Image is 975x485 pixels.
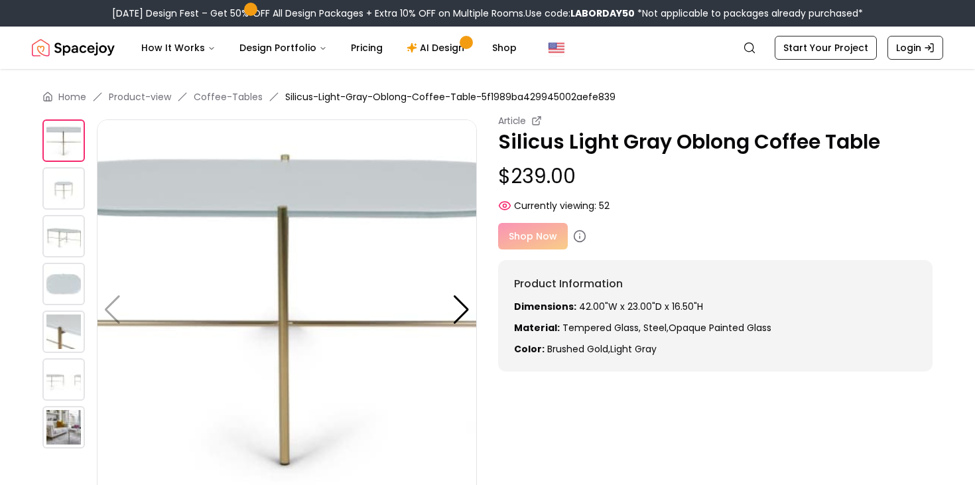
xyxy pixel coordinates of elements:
a: Coffee-Tables [194,90,263,104]
img: https://storage.googleapis.com/spacejoy-main/assets/5f1989ba429945002aefe839/product_5_pl3kf49325cg [42,358,85,401]
a: Pricing [340,35,393,61]
a: Shop [482,35,527,61]
img: https://storage.googleapis.com/spacejoy-main/assets/5f1989ba429945002aefe839/product_3_a57ip4h0lmf [42,263,85,305]
button: How It Works [131,35,226,61]
img: https://storage.googleapis.com/spacejoy-main/assets/5f1989ba429945002aefe839/product_1_md30g90f1kbf [42,167,85,210]
button: Design Portfolio [229,35,338,61]
span: Silicus-Light-Gray-Oblong-Coffee-Table-5f1989ba429945002aefe839 [285,90,616,104]
img: https://storage.googleapis.com/spacejoy-main/assets/5f1989ba429945002aefe839/product_6_2kfpn187bkpl [42,406,85,449]
p: Silicus Light Gray Oblong Coffee Table [498,130,933,154]
a: AI Design [396,35,479,61]
span: 52 [599,199,610,212]
a: Spacejoy [32,35,115,61]
nav: breadcrumb [42,90,933,104]
span: Use code: [525,7,635,20]
h6: Product Information [514,276,917,292]
img: https://storage.googleapis.com/spacejoy-main/assets/5f1989ba429945002aefe839/product_0_8b420ld379de [42,119,85,162]
p: 42.00"W x 23.00"D x 16.50"H [514,300,917,313]
p: $239.00 [498,165,933,188]
a: Login [887,36,943,60]
a: Start Your Project [775,36,877,60]
img: United States [549,40,564,56]
span: *Not applicable to packages already purchased* [635,7,863,20]
img: https://storage.googleapis.com/spacejoy-main/assets/5f1989ba429945002aefe839/product_2_0l2ephkhh9bg [42,215,85,257]
strong: Color: [514,342,545,356]
div: [DATE] Design Fest – Get 50% OFF All Design Packages + Extra 10% OFF on Multiple Rooms. [112,7,863,20]
a: Home [58,90,86,104]
nav: Global [32,27,943,69]
span: brushed gold , [547,342,610,356]
strong: Material: [514,321,560,334]
img: https://storage.googleapis.com/spacejoy-main/assets/5f1989ba429945002aefe839/product_4_i7mdl6683iej [42,311,85,353]
span: Tempered glass, steel,Opaque painted glass [562,321,771,334]
b: LABORDAY50 [570,7,635,20]
nav: Main [131,35,527,61]
img: Spacejoy Logo [32,35,115,61]
strong: Dimensions: [514,300,576,313]
small: Article [498,114,526,127]
a: Product-view [109,90,171,104]
span: light gray [610,342,657,356]
span: Currently viewing: [514,199,596,212]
